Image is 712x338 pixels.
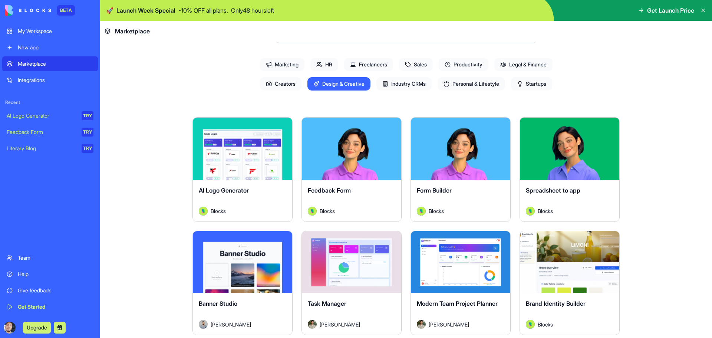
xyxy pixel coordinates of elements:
[106,6,113,15] span: 🚀
[199,300,237,307] span: Banner Studio
[307,77,370,91] span: Design & Creative
[199,320,208,329] img: Avatar
[2,99,98,105] span: Recent
[18,60,93,68] div: Marketplace
[2,56,98,71] a: Marketplace
[320,207,335,215] span: Blocks
[538,207,553,215] span: Blocks
[18,44,93,51] div: New app
[115,27,150,36] span: Marketplace
[5,5,51,16] img: logo
[308,320,317,329] img: Avatar
[260,77,301,91] span: Creators
[2,24,98,39] a: My Workspace
[2,73,98,88] a: Integrations
[308,207,317,216] img: Avatar
[647,6,694,15] span: Get Launch Price
[2,108,98,123] a: AI Logo GeneratorTRY
[4,322,16,334] img: ACg8ocK0Fd6AzGrvPuy0BTt_vnaw59YNMI7osySQPyh2-9naT0sMlkT3=s96-c
[494,58,553,71] span: Legal & Finance
[2,40,98,55] a: New app
[7,112,76,119] div: AI Logo Generator
[376,77,432,91] span: Industry CRMs
[439,58,488,71] span: Productivity
[520,117,620,222] a: Spreadsheet to appAvatarBlocks
[308,300,346,307] span: Task Manager
[18,270,93,278] div: Help
[211,207,226,215] span: Blocks
[310,58,338,71] span: HR
[538,321,553,328] span: Blocks
[57,5,75,16] div: BETA
[526,207,535,216] img: Avatar
[231,6,274,15] p: Only 48 hours left
[308,187,351,194] span: Feedback Form
[411,231,511,335] a: Modern Team Project PlannerAvatar[PERSON_NAME]
[438,77,505,91] span: Personal & Lifestyle
[82,144,93,153] div: TRY
[7,128,76,136] div: Feedback Form
[5,5,75,16] a: BETA
[520,231,620,335] a: Brand Identity BuilderAvatarBlocks
[192,231,293,335] a: Banner StudioAvatar[PERSON_NAME]
[417,320,426,329] img: Avatar
[18,303,93,311] div: Get Started
[192,117,293,222] a: AI Logo GeneratorAvatarBlocks
[116,6,175,15] span: Launch Week Special
[2,267,98,282] a: Help
[417,207,426,216] img: Avatar
[199,187,249,194] span: AI Logo Generator
[429,207,444,215] span: Blocks
[18,254,93,262] div: Team
[260,58,304,71] span: Marketing
[211,321,251,328] span: [PERSON_NAME]
[399,58,433,71] span: Sales
[320,321,360,328] span: [PERSON_NAME]
[2,299,98,314] a: Get Started
[82,128,93,137] div: TRY
[526,187,580,194] span: Spreadsheet to app
[526,300,586,307] span: Brand Identity Builder
[301,117,402,222] a: Feedback FormAvatarBlocks
[417,300,498,307] span: Modern Team Project Planner
[2,125,98,140] a: Feedback FormTRY
[511,77,552,91] span: Startups
[82,111,93,120] div: TRY
[526,320,535,329] img: Avatar
[18,27,93,35] div: My Workspace
[18,287,93,294] div: Give feedback
[411,117,511,222] a: Form BuilderAvatarBlocks
[301,231,402,335] a: Task ManagerAvatar[PERSON_NAME]
[344,58,393,71] span: Freelancers
[2,141,98,156] a: Literary BlogTRY
[199,207,208,216] img: Avatar
[2,283,98,298] a: Give feedback
[429,321,469,328] span: [PERSON_NAME]
[7,145,76,152] div: Literary Blog
[417,187,452,194] span: Form Builder
[2,250,98,265] a: Team
[23,324,51,331] a: Upgrade
[178,6,228,15] p: - 10 % OFF all plans.
[18,76,93,84] div: Integrations
[23,322,51,334] button: Upgrade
